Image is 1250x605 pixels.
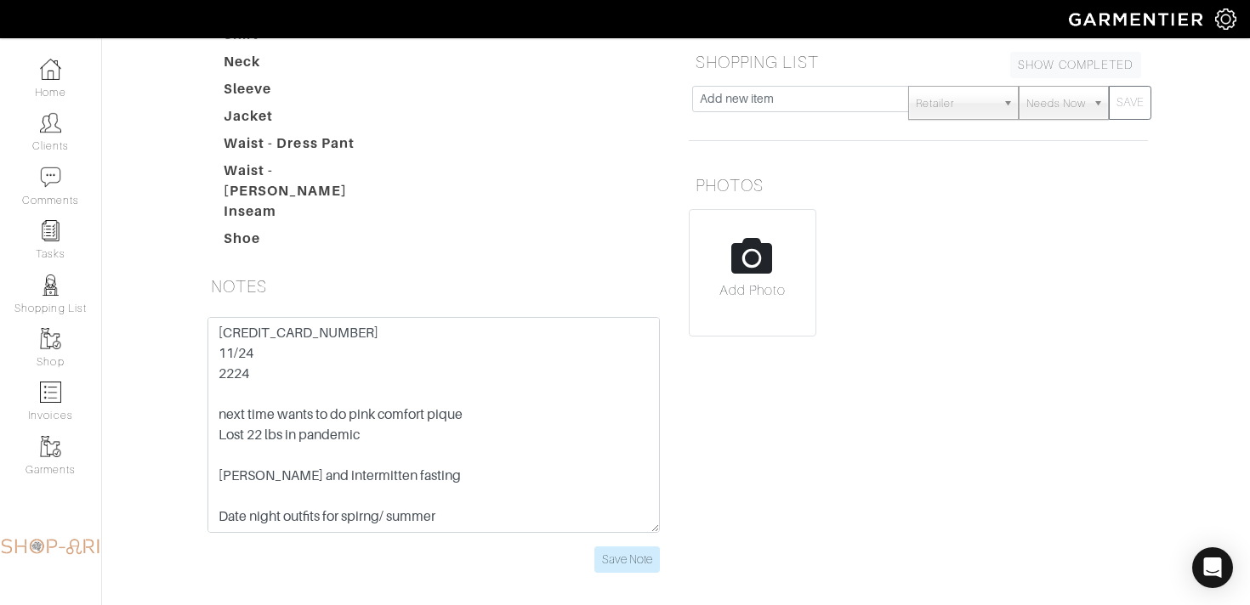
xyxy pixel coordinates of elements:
[40,167,61,188] img: comment-icon-a0a6a9ef722e966f86d9cbdc48e553b5cf19dbc54f86b18d962a5391bc8f6eb6.png
[40,220,61,241] img: reminder-icon-8004d30b9f0a5d33ae49ab947aed9ed385cf756f9e5892f1edd6e32f2345188e.png
[207,317,660,533] textarea: [CREDIT_CARD_NUMBER] 11/24 2224 next time wants to do pink comfort pique Lost 22 lbs in pandemic ...
[594,546,660,573] input: Save Note
[40,436,61,457] img: garments-icon-b7da505a4dc4fd61783c78ac3ca0ef83fa9d6f193b1c9dc38574b1d14d53ca28.png
[1109,86,1151,120] button: SAVE
[689,45,1148,79] h5: SHOPPING LIST
[1026,87,1086,121] span: Needs Now
[1060,4,1215,34] img: garmentier-logo-header-white-b43fb05a5012e4ada735d5af1a66efaba907eab6374d6393d1fbf88cb4ef424d.png
[1192,547,1233,588] div: Open Intercom Messenger
[40,59,61,80] img: dashboard-icon-dbcd8f5a0b271acd01030246c82b418ddd0df26cd7fceb0bd07c9910d44c42f6.png
[211,161,405,201] dt: Waist - [PERSON_NAME]
[1010,52,1141,78] a: SHOW COMPLETED
[211,79,405,106] dt: Sleeve
[692,86,909,112] input: Add new item
[211,133,405,161] dt: Waist - Dress Pant
[689,168,1148,202] h5: PHOTOS
[40,274,61,296] img: stylists-icon-eb353228a002819b7ec25b43dbf5f0378dd9e0616d9560372ff212230b889e62.png
[40,328,61,349] img: garments-icon-b7da505a4dc4fd61783c78ac3ca0ef83fa9d6f193b1c9dc38574b1d14d53ca28.png
[1215,8,1236,30] img: gear-icon-white-bd11855cb880d31180b6d7d6211b90ccbf57a29d726f0c71d8c61bd08dd39cc2.png
[40,382,61,403] img: orders-icon-0abe47150d42831381b5fb84f609e132dff9fe21cb692f30cb5eec754e2cba89.png
[204,269,663,303] h5: NOTES
[211,106,405,133] dt: Jacket
[211,229,405,256] dt: Shoe
[211,52,405,79] dt: Neck
[211,201,405,229] dt: Inseam
[916,87,996,121] span: Retailer
[40,112,61,133] img: clients-icon-6bae9207a08558b7cb47a8932f037763ab4055f8c8b6bfacd5dc20c3e0201464.png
